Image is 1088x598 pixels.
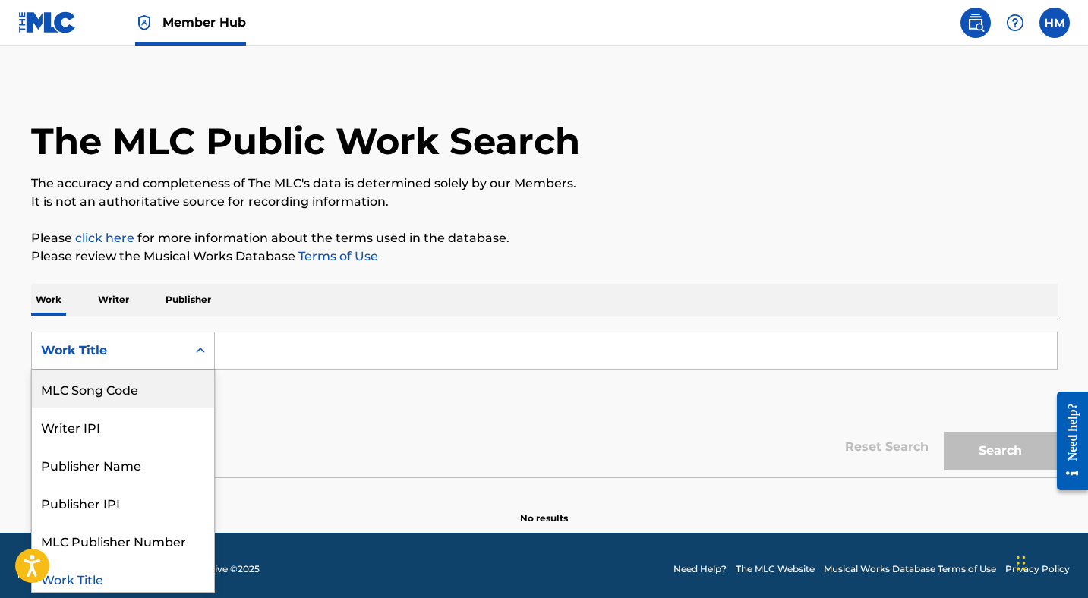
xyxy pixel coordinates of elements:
iframe: Chat Widget [1012,525,1088,598]
div: Drag [1017,540,1026,586]
a: Privacy Policy [1005,562,1070,576]
form: Search Form [31,332,1058,477]
div: Writer IPI [32,408,214,445]
div: Work Title [32,559,214,597]
a: click here [75,231,134,245]
a: The MLC Website [736,562,815,576]
img: help [1006,14,1024,32]
div: Publisher IPI [32,483,214,521]
span: Member Hub [162,14,246,31]
div: User Menu [1039,8,1070,38]
div: Help [1000,8,1030,38]
p: Publisher [161,284,216,316]
p: Writer [93,284,134,316]
p: The accuracy and completeness of The MLC's data is determined solely by our Members. [31,175,1058,193]
div: MLC Song Code [32,370,214,408]
p: Please review the Musical Works Database [31,247,1058,266]
p: It is not an authoritative source for recording information. [31,193,1058,211]
p: Please for more information about the terms used in the database. [31,229,1058,247]
div: MLC Publisher Number [32,521,214,559]
img: Top Rightsholder [135,14,153,32]
p: No results [520,493,568,525]
div: Work Title [41,341,178,360]
a: Public Search [960,8,991,38]
div: Publisher Name [32,445,214,483]
p: Work [31,284,66,316]
img: search [967,14,985,32]
a: Terms of Use [295,249,378,263]
iframe: Resource Center [1045,380,1088,502]
a: Musical Works Database Terms of Use [824,562,996,576]
img: MLC Logo [18,11,77,33]
h1: The MLC Public Work Search [31,118,580,164]
a: Need Help? [673,562,727,576]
